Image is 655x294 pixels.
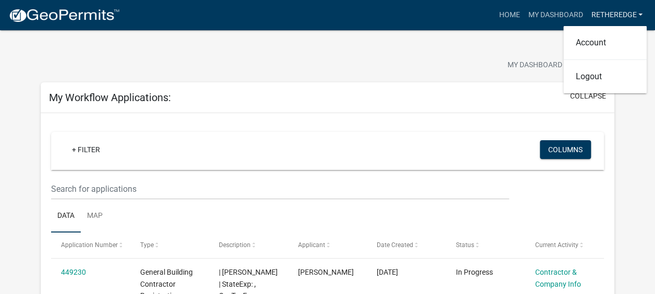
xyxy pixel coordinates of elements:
[298,241,325,249] span: Applicant
[535,268,580,288] a: Contractor & Company Info
[51,178,509,200] input: Search for applications
[130,232,209,258] datatable-header-cell: Type
[499,55,620,76] button: My Dashboard Settingssettings
[456,241,474,249] span: Status
[525,232,604,258] datatable-header-cell: Current Activity
[563,26,647,93] div: retheredge
[495,5,524,25] a: Home
[61,268,86,276] a: 449230
[570,91,606,102] button: collapse
[209,232,288,258] datatable-header-cell: Description
[140,241,154,249] span: Type
[524,5,587,25] a: My Dashboard
[61,241,118,249] span: Application Number
[49,91,171,104] h5: My Workflow Applications:
[535,241,578,249] span: Current Activity
[219,241,251,249] span: Description
[377,268,398,276] span: 07/14/2025
[377,241,413,249] span: Date Created
[51,200,81,233] a: Data
[508,59,597,72] span: My Dashboard Settings
[587,5,647,25] a: retheredge
[540,140,591,159] button: Columns
[81,200,109,233] a: Map
[456,268,493,276] span: In Progress
[446,232,525,258] datatable-header-cell: Status
[298,268,354,276] span: Rodney Etheredge
[64,140,108,159] a: + Filter
[367,232,446,258] datatable-header-cell: Date Created
[51,232,130,258] datatable-header-cell: Application Number
[563,30,647,55] a: Account
[288,232,367,258] datatable-header-cell: Applicant
[563,64,647,89] a: Logout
